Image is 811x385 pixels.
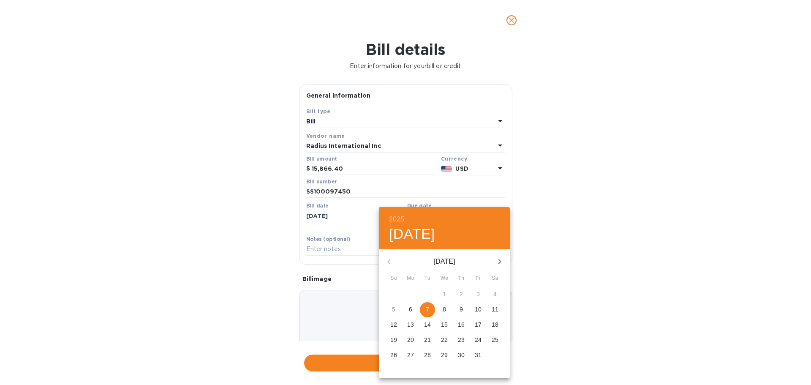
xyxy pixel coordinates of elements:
[389,225,435,243] button: [DATE]
[420,274,435,283] span: Tu
[441,320,448,329] p: 15
[487,302,503,317] button: 11
[403,274,418,283] span: Mo
[487,317,503,333] button: 18
[492,305,498,314] p: 11
[475,320,482,329] p: 17
[437,333,452,348] button: 22
[441,336,448,344] p: 22
[420,348,435,363] button: 28
[424,320,431,329] p: 14
[487,333,503,348] button: 25
[407,351,414,359] p: 27
[471,317,486,333] button: 17
[420,317,435,333] button: 14
[471,333,486,348] button: 24
[426,305,429,314] p: 7
[443,305,446,314] p: 8
[390,320,397,329] p: 12
[399,257,490,267] p: [DATE]
[390,336,397,344] p: 19
[386,317,401,333] button: 12
[471,348,486,363] button: 31
[437,348,452,363] button: 29
[460,305,463,314] p: 9
[407,320,414,329] p: 13
[420,333,435,348] button: 21
[492,336,498,344] p: 25
[475,336,482,344] p: 24
[437,302,452,317] button: 8
[454,348,469,363] button: 30
[409,305,412,314] p: 6
[437,274,452,283] span: We
[454,333,469,348] button: 23
[471,302,486,317] button: 10
[437,317,452,333] button: 15
[454,302,469,317] button: 9
[454,274,469,283] span: Th
[386,274,401,283] span: Su
[386,348,401,363] button: 26
[386,333,401,348] button: 19
[403,348,418,363] button: 27
[403,317,418,333] button: 13
[487,274,503,283] span: Sa
[420,302,435,317] button: 7
[390,351,397,359] p: 26
[475,351,482,359] p: 31
[424,351,431,359] p: 28
[475,305,482,314] p: 10
[458,336,465,344] p: 23
[492,320,498,329] p: 18
[458,320,465,329] p: 16
[458,351,465,359] p: 30
[471,274,486,283] span: Fr
[424,336,431,344] p: 21
[403,302,418,317] button: 6
[403,333,418,348] button: 20
[454,317,469,333] button: 16
[407,336,414,344] p: 20
[441,351,448,359] p: 29
[389,213,404,225] button: 2025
